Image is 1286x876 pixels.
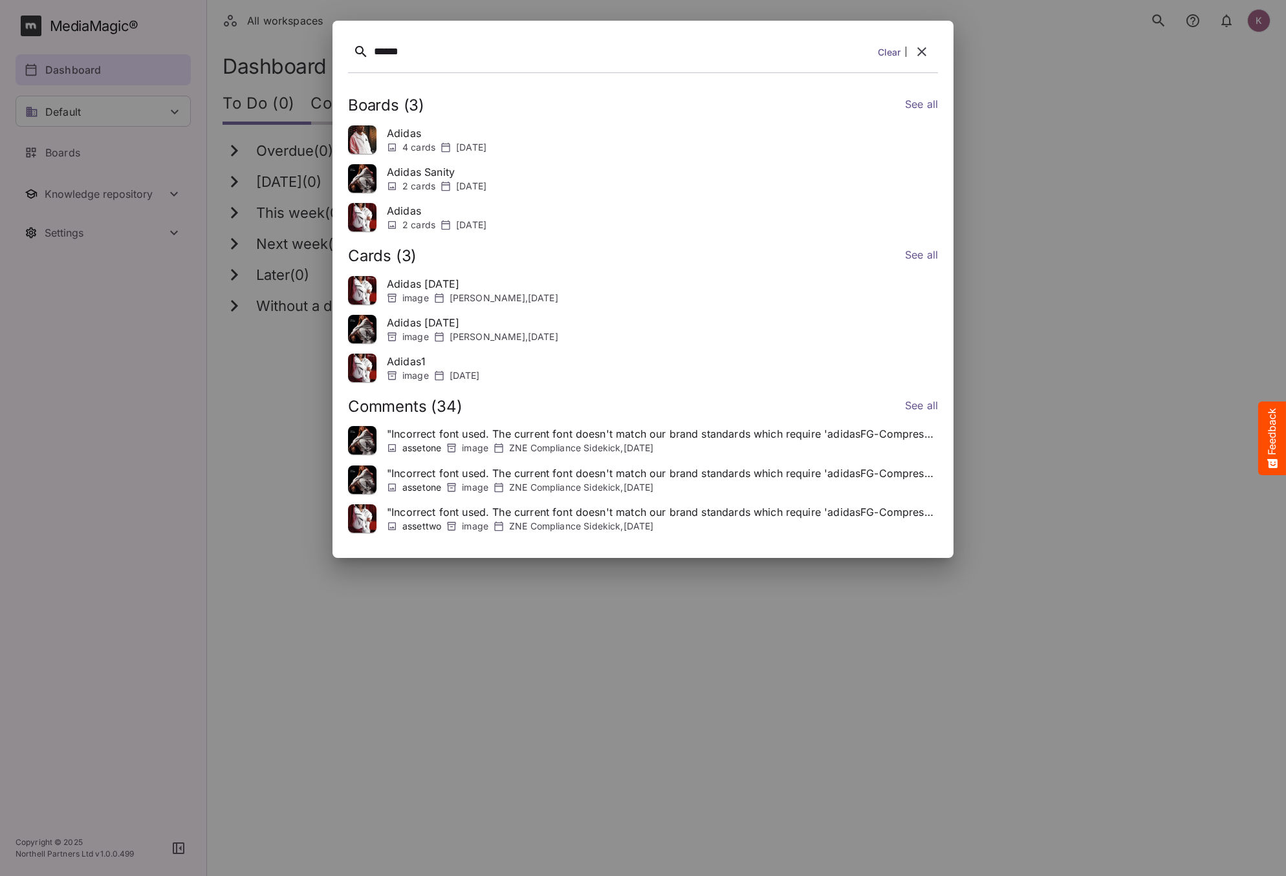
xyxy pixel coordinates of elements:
[387,504,938,520] p: " Incorrect font used. The current font doesn't match our brand standards which require 'adidasFG...
[387,426,938,442] p: " Incorrect font used. The current font doesn't match our brand standards which require 'adidasFG...
[456,180,486,193] p: [DATE]
[450,369,480,382] p: [DATE]
[402,520,441,533] p: assettwo
[348,354,376,382] img: thumbnail.jpg
[387,315,558,330] p: Adidas [DATE]
[402,292,429,304] p: image
[462,442,488,454] p: image
[509,520,654,533] p: ZNE Compliance Sidekick , [DATE]
[387,125,486,141] p: Adidas
[905,247,938,266] a: See all
[462,520,488,533] p: image
[509,481,654,494] p: ZNE Compliance Sidekick , [DATE]
[450,330,558,343] p: [PERSON_NAME] , [DATE]
[348,96,424,115] h2: Boards ( 3 )
[387,354,480,369] p: Adidas1
[456,219,486,231] p: [DATE]
[402,219,435,231] p: 2 cards
[462,481,488,494] p: image
[402,369,429,382] p: image
[348,164,376,193] img: thumbnail.jpg
[348,426,376,454] img: thumbnail.jpg
[456,141,486,154] p: [DATE]
[905,398,938,416] a: See all
[402,442,441,454] p: assetone
[402,481,441,494] p: assetone
[348,125,376,154] img: thumbnail.jpg
[387,203,486,219] p: Adidas
[387,164,486,180] p: Adidas Sanity
[905,96,938,115] a: See all
[402,141,435,154] p: 4 cards
[387,465,938,481] p: " Incorrect font used. The current font doesn't match our brand standards which require 'adidasFG...
[348,247,417,266] h2: Cards ( 3 )
[402,330,429,343] p: image
[348,465,376,494] img: thumbnail.jpg
[348,203,376,231] img: thumbnail.jpg
[348,398,462,416] h2: Comments ( 34 )
[878,45,901,59] a: Clear
[387,276,558,292] p: Adidas [DATE]
[509,442,654,454] p: ZNE Compliance Sidekick , [DATE]
[450,292,558,304] p: [PERSON_NAME] , [DATE]
[348,315,376,343] img: thumbnail.jpg
[402,180,435,193] p: 2 cards
[348,504,376,533] img: thumbnail.jpg
[1258,401,1286,475] button: Feedback
[348,276,376,304] img: thumbnail.jpg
